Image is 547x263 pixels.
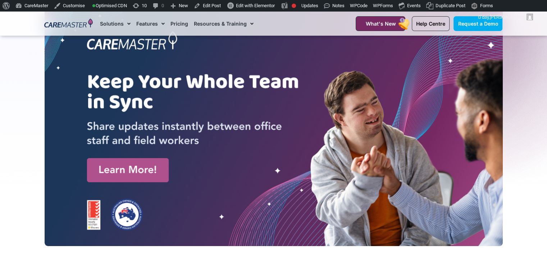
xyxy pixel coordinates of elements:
[458,21,498,27] span: Request a Demo
[416,21,445,27] span: Help Centre
[412,16,450,31] a: Help Centre
[194,12,254,36] a: Resources & Training
[453,16,502,31] a: Request a Demo
[44,18,93,29] img: CareMaster Logo
[236,3,275,8] span: Edit with Elementor
[292,4,296,8] div: Focus keyphrase not set
[170,12,188,36] a: Pricing
[365,21,396,27] span: What's New
[100,12,131,36] a: Solutions
[100,12,338,36] nav: Menu
[356,16,405,31] a: What's New
[136,12,165,36] a: Features
[475,12,536,23] a: G'day,
[490,14,524,20] span: [PERSON_NAME]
